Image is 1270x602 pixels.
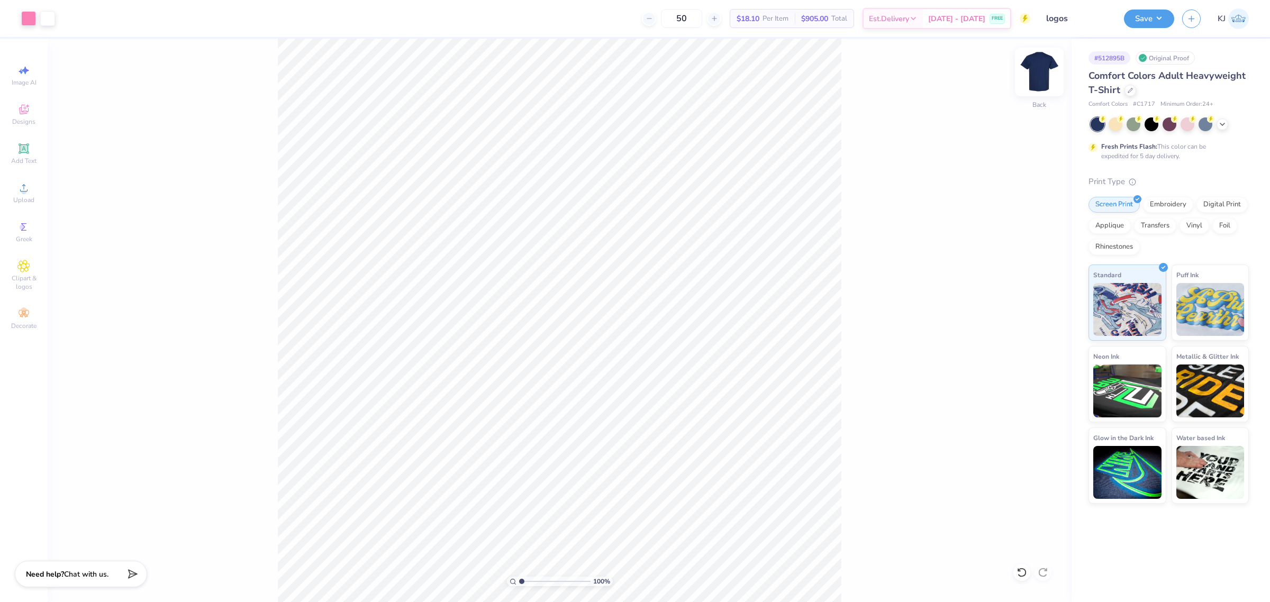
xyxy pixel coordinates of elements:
[1176,269,1199,280] span: Puff Ink
[1101,142,1157,151] strong: Fresh Prints Flash:
[1176,364,1245,417] img: Metallic & Glitter Ink
[737,13,759,24] span: $18.10
[593,577,610,586] span: 100 %
[64,569,108,579] span: Chat with us.
[11,157,37,165] span: Add Text
[1088,69,1246,96] span: Comfort Colors Adult Heavyweight T-Shirt
[1228,8,1249,29] img: Kendra Jingco
[1176,432,1225,443] span: Water based Ink
[1088,100,1128,109] span: Comfort Colors
[1124,10,1174,28] button: Save
[1212,218,1237,234] div: Foil
[1088,197,1140,213] div: Screen Print
[5,274,42,291] span: Clipart & logos
[1101,142,1231,161] div: This color can be expedited for 5 day delivery.
[1218,13,1226,25] span: KJ
[1136,51,1195,65] div: Original Proof
[13,196,34,204] span: Upload
[1133,100,1155,109] span: # C1717
[16,235,32,243] span: Greek
[801,13,828,24] span: $905.00
[869,13,909,24] span: Est. Delivery
[12,78,37,87] span: Image AI
[1088,218,1131,234] div: Applique
[661,9,702,28] input: – –
[1018,51,1060,93] img: Back
[1093,283,1162,336] img: Standard
[11,322,37,330] span: Decorate
[1176,446,1245,499] img: Water based Ink
[1093,364,1162,417] img: Neon Ink
[1093,432,1154,443] span: Glow in the Dark Ink
[1093,446,1162,499] img: Glow in the Dark Ink
[1093,351,1119,362] span: Neon Ink
[1038,8,1116,29] input: Untitled Design
[1176,283,1245,336] img: Puff Ink
[1143,197,1193,213] div: Embroidery
[1088,51,1130,65] div: # 512895B
[1088,176,1249,188] div: Print Type
[1093,269,1121,280] span: Standard
[12,117,35,126] span: Designs
[763,13,788,24] span: Per Item
[1032,100,1046,110] div: Back
[1160,100,1213,109] span: Minimum Order: 24 +
[928,13,985,24] span: [DATE] - [DATE]
[1218,8,1249,29] a: KJ
[1088,239,1140,255] div: Rhinestones
[992,15,1003,22] span: FREE
[1176,351,1239,362] span: Metallic & Glitter Ink
[831,13,847,24] span: Total
[1180,218,1209,234] div: Vinyl
[1134,218,1176,234] div: Transfers
[26,569,64,579] strong: Need help?
[1196,197,1248,213] div: Digital Print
